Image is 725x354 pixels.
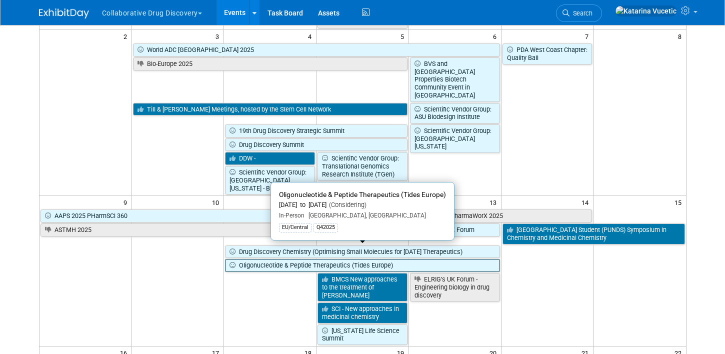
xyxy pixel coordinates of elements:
[313,223,338,232] div: Q42025
[279,201,446,209] div: [DATE] to [DATE]
[279,212,304,219] span: In-Person
[225,152,315,165] a: DDW -
[279,190,446,198] span: Oligonucleotide & Peptide Therapeutics (Tides Europe)
[410,273,500,301] a: ELRIG’s UK Forum - Engineering biology in drug discovery
[317,302,407,323] a: SCI - New approaches in medicinal chemistry
[304,212,426,219] span: [GEOGRAPHIC_DATA], [GEOGRAPHIC_DATA]
[225,138,407,151] a: Drug Discovery Summit
[410,223,500,236] a: ELRIG’s UK Forum
[502,223,685,244] a: [GEOGRAPHIC_DATA] Student (PUNDS) Symposium in Chemistry and Medicinal Chemistry
[40,223,407,236] a: ASTMH 2025
[122,196,131,208] span: 9
[225,245,499,258] a: Drug Discovery Chemistry (Optimising Small Molecules for [DATE] Therapeutics)
[317,273,407,301] a: BMCS New approaches to the treatment of [PERSON_NAME]
[40,209,407,222] a: AAPS 2025 PHarmSCi 360
[279,223,311,232] div: EU/Central
[615,5,677,16] img: Katarina Vucetic
[410,124,500,153] a: Scientific Vendor Group: [GEOGRAPHIC_DATA][US_STATE]
[556,4,602,22] a: Search
[410,57,500,102] a: BVS and [GEOGRAPHIC_DATA] Properties Biotech Community Event in [GEOGRAPHIC_DATA]
[307,30,316,42] span: 4
[225,166,315,194] a: Scientific Vendor Group: [GEOGRAPHIC_DATA][US_STATE] - BIO5 Institute
[569,9,592,17] span: Search
[677,30,686,42] span: 8
[133,103,407,116] a: Till & [PERSON_NAME] Meetings, hosted by the Stem Cell Network
[122,30,131,42] span: 2
[673,196,686,208] span: 15
[133,43,500,56] a: World ADC [GEOGRAPHIC_DATA] 2025
[211,196,223,208] span: 10
[225,124,407,137] a: 19th Drug Discovery Strategic Summit
[225,259,499,272] a: Oligonucleotide & Peptide Therapeutics (Tides Europe)
[580,196,593,208] span: 14
[492,30,501,42] span: 6
[410,103,500,123] a: Scientific Vendor Group: ASU Biodesign Institute
[326,201,366,208] span: (Considering)
[502,43,592,64] a: PDA West Coast Chapter: Quality Ball
[399,30,408,42] span: 5
[317,324,407,345] a: [US_STATE] Life Science Summit
[410,209,592,222] a: Europe @PharmaWorX 2025
[39,8,89,18] img: ExhibitDay
[133,57,407,70] a: Bio-Europe 2025
[214,30,223,42] span: 3
[317,152,407,180] a: Scientific Vendor Group: Translational Genomics Research Institute (TGen)
[584,30,593,42] span: 7
[488,196,501,208] span: 13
